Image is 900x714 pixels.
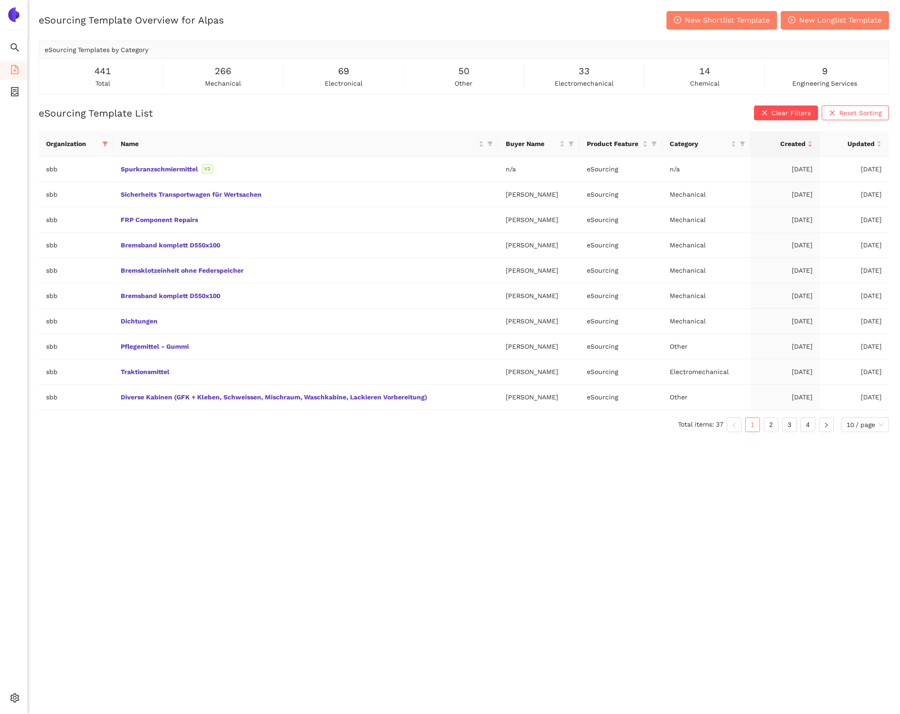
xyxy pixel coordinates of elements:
a: 3 [783,418,796,432]
span: New Shortlist Template [685,14,770,26]
span: filter [738,137,747,151]
td: sbb [39,334,113,359]
span: Updated [827,139,875,149]
a: 1 [746,418,760,432]
th: this column's title is Buyer Name,this column is sortable [498,131,579,157]
td: Electromechanical [662,359,751,385]
span: electromechanical [555,78,614,88]
button: right [819,417,834,432]
td: [DATE] [751,359,820,385]
td: [DATE] [820,309,889,334]
span: plus-circle [788,16,795,25]
td: n/a [498,157,579,182]
td: eSourcing [579,233,662,258]
span: mechanical [205,78,241,88]
li: Total items: 37 [678,417,723,432]
td: Other [662,334,751,359]
span: close [829,110,836,117]
td: [PERSON_NAME] [498,309,579,334]
td: Mechanical [662,182,751,207]
th: this column's title is Product Feature,this column is sortable [579,131,662,157]
li: 2 [764,417,778,432]
span: 69 [338,64,349,78]
span: electronical [325,78,362,88]
td: [DATE] [820,157,889,182]
span: filter [567,137,576,151]
button: closeReset Sorting [822,105,889,120]
td: eSourcing [579,283,662,309]
td: sbb [39,359,113,385]
td: [DATE] [751,309,820,334]
button: plus-circleNew Longlist Template [781,11,889,29]
span: right [824,422,829,428]
span: filter [568,141,574,146]
td: [DATE] [751,182,820,207]
button: left [727,417,742,432]
td: [DATE] [820,359,889,385]
td: [DATE] [820,258,889,283]
td: [PERSON_NAME] [498,283,579,309]
td: [DATE] [751,334,820,359]
span: filter [102,141,108,146]
td: [DATE] [751,385,820,410]
td: Mechanical [662,283,751,309]
td: Mechanical [662,258,751,283]
td: [DATE] [751,258,820,283]
span: filter [485,137,495,151]
span: filter [487,141,493,146]
li: Previous Page [727,417,742,432]
td: sbb [39,309,113,334]
td: sbb [39,258,113,283]
span: New Longlist Template [799,14,882,26]
td: eSourcing [579,334,662,359]
td: eSourcing [579,157,662,182]
span: plus-circle [674,16,681,25]
td: [DATE] [820,182,889,207]
h2: eSourcing Template Overview for Alpas [39,13,224,27]
span: V2 [202,164,213,174]
span: 266 [215,64,231,78]
span: file-add [10,62,19,80]
td: n/a [662,157,751,182]
span: Organization [46,139,99,149]
td: [DATE] [751,207,820,233]
span: left [731,422,737,428]
span: total [95,78,110,88]
li: Next Page [819,417,834,432]
span: container [10,84,19,102]
td: [PERSON_NAME] [498,334,579,359]
td: Mechanical [662,309,751,334]
th: this column's title is Updated,this column is sortable [820,131,889,157]
td: [PERSON_NAME] [498,359,579,385]
span: setting [10,690,19,708]
a: 4 [801,418,815,432]
td: eSourcing [579,207,662,233]
h2: eSourcing Template List [39,106,153,120]
td: [PERSON_NAME] [498,258,579,283]
span: 33 [579,64,590,78]
td: [DATE] [820,233,889,258]
a: 2 [764,418,778,432]
td: sbb [39,157,113,182]
span: 10 / page [847,418,883,432]
span: search [10,40,19,58]
span: filter [651,141,657,146]
span: filter [740,141,745,146]
td: [PERSON_NAME] [498,385,579,410]
td: eSourcing [579,258,662,283]
span: close [761,110,768,117]
span: 50 [458,64,469,78]
span: filter [100,137,110,151]
th: this column's title is Name,this column is sortable [113,131,498,157]
td: [DATE] [820,207,889,233]
td: sbb [39,283,113,309]
td: [DATE] [751,233,820,258]
span: chemical [690,78,719,88]
span: Created [758,139,806,149]
td: [DATE] [820,385,889,410]
span: 9 [822,64,828,78]
th: this column's title is Category,this column is sortable [662,131,751,157]
span: Category [670,139,729,149]
span: engineering services [792,78,857,88]
span: eSourcing Templates by Category [45,46,148,53]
